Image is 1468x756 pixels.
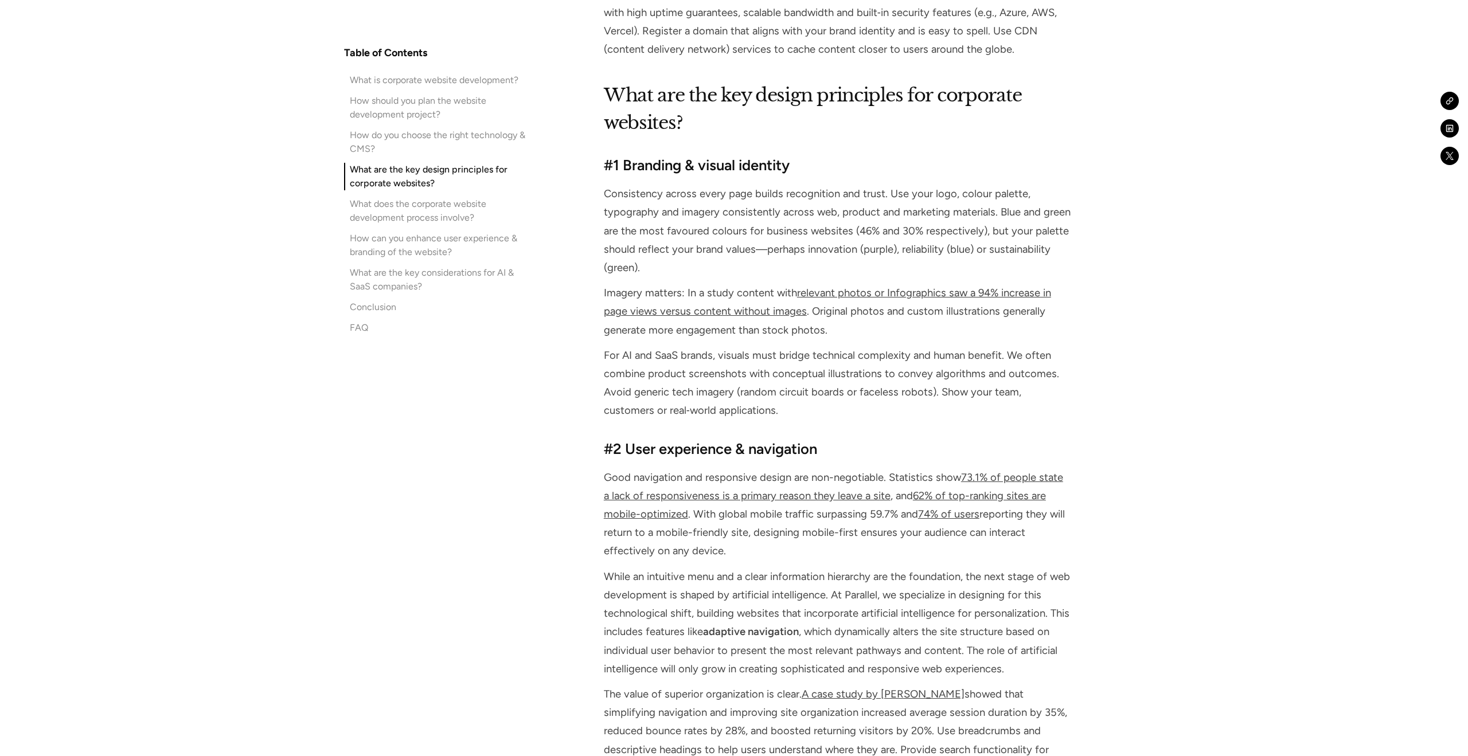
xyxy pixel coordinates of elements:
p: Good navigation and responsive design are non-negotiable. Statistics show , and . With global mob... [604,468,1071,561]
h3: #2 User experience & navigation [604,438,1071,459]
h2: What are the key design principles for corporate websites? [604,81,1071,136]
div: What are the key considerations for AI & SaaS companies? [350,266,525,293]
a: How can you enhance user experience & branding of the website? [344,232,525,259]
a: How do you choose the right technology & CMS? [344,128,525,156]
div: FAQ [350,321,368,335]
a: FAQ [344,321,525,335]
a: What does the corporate website development process involve? [344,197,525,225]
div: How should you plan the website development project? [350,94,525,122]
p: Imagery matters: In a study content with . Original photos and custom illustrations generally gen... [604,284,1071,339]
div: What does the corporate website development process involve? [350,197,525,225]
a: relevant photos or Infographics saw a 94% increase in page views versus content without images [604,287,1051,318]
strong: adaptive navigation [703,625,799,638]
a: What is corporate website development? [344,73,525,87]
div: What is corporate website development? [350,73,518,87]
a: A case study by [PERSON_NAME] [802,688,965,700]
a: 74% of users [918,508,979,520]
div: Conclusion [350,300,396,314]
p: Consistency across every page builds recognition and trust. Use your logo, colour palette, typogr... [604,185,1071,277]
p: While an intuitive menu and a clear information hierarchy are the foundation, the next stage of w... [604,567,1071,678]
a: What are the key design principles for corporate websites? [344,163,525,190]
div: How can you enhance user experience & branding of the website? [350,232,525,259]
h4: Table of Contents [344,46,427,60]
h3: #1 Branding & visual identity [604,155,1071,175]
a: 73.1% of people state a lack of responsiveness is a primary reason they leave a site [604,471,1063,502]
div: How do you choose the right technology & CMS? [350,128,525,156]
a: Conclusion [344,300,525,314]
a: How should you plan the website development project? [344,94,525,122]
p: For AI and SaaS brands, visuals must bridge technical complexity and human benefit. We often comb... [604,346,1071,420]
a: What are the key considerations for AI & SaaS companies? [344,266,525,293]
div: What are the key design principles for corporate websites? [350,163,525,190]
